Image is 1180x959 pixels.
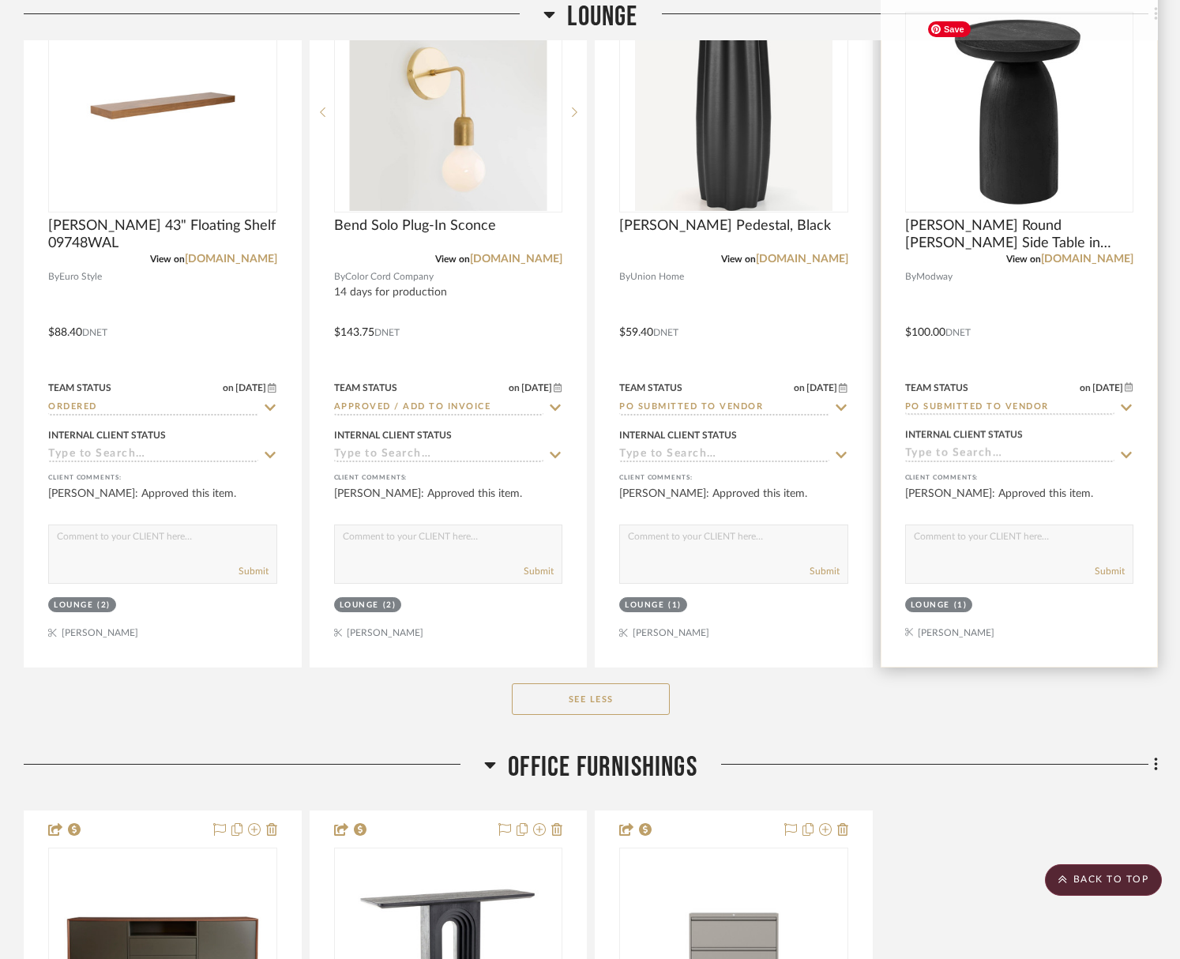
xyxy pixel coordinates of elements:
[619,401,829,416] input: Type to Search…
[48,486,277,517] div: [PERSON_NAME]: Approved this item.
[335,13,562,212] div: 0
[756,254,848,265] a: [DOMAIN_NAME]
[48,217,277,252] span: [PERSON_NAME] 43" Floating Shelf 09748WAL
[1080,383,1091,393] span: on
[810,564,840,578] button: Submit
[49,13,276,212] div: 0
[520,382,554,393] span: [DATE]
[185,254,277,265] a: [DOMAIN_NAME]
[512,683,670,715] button: See Less
[619,269,630,284] span: By
[920,13,1118,211] img: Holloway Round Wood Side Table in Black
[48,401,258,416] input: Type to Search…
[619,217,831,235] span: [PERSON_NAME] Pedestal, Black
[619,486,848,517] div: [PERSON_NAME]: Approved this item.
[905,381,968,395] div: Team Status
[54,600,93,611] div: Lounge
[340,600,379,611] div: Lounge
[334,269,345,284] span: By
[1045,864,1162,896] scroll-to-top-button: BACK TO TOP
[508,750,697,784] span: Office Furnishings
[668,600,682,611] div: (1)
[334,428,452,442] div: Internal Client Status
[794,383,805,393] span: on
[334,486,563,517] div: [PERSON_NAME]: Approved this item.
[239,564,269,578] button: Submit
[905,448,1115,463] input: Type to Search…
[954,600,968,611] div: (1)
[916,269,953,284] span: Modway
[1006,254,1041,264] span: View on
[435,254,470,264] span: View on
[334,217,496,235] span: Bend Solo Plug-In Sconce
[905,217,1134,252] span: [PERSON_NAME] Round [PERSON_NAME] Side Table in Black
[383,600,396,611] div: (2)
[1091,382,1125,393] span: [DATE]
[470,254,562,265] a: [DOMAIN_NAME]
[905,486,1134,517] div: [PERSON_NAME]: Approved this item.
[48,269,59,284] span: By
[509,383,520,393] span: on
[635,13,832,211] img: Clara Pedestal, Black
[625,600,664,611] div: Lounge
[234,382,268,393] span: [DATE]
[334,381,397,395] div: Team Status
[620,13,847,212] div: 0
[905,269,916,284] span: By
[223,383,234,393] span: on
[59,269,102,284] span: Euro Style
[905,401,1115,416] input: Type to Search…
[805,382,839,393] span: [DATE]
[64,13,261,211] img: Barney 43" Floating Shelf 09748WAL
[48,448,258,463] input: Type to Search…
[619,448,829,463] input: Type to Search…
[630,269,684,284] span: Union Home
[1095,564,1125,578] button: Submit
[905,428,1023,442] div: Internal Client Status
[721,254,756,264] span: View on
[48,381,111,395] div: Team Status
[911,600,950,611] div: Lounge
[619,381,682,395] div: Team Status
[334,448,544,463] input: Type to Search…
[524,564,554,578] button: Submit
[334,401,544,416] input: Type to Search…
[48,428,166,442] div: Internal Client Status
[345,269,434,284] span: Color Cord Company
[619,428,737,442] div: Internal Client Status
[97,600,111,611] div: (2)
[1041,254,1133,265] a: [DOMAIN_NAME]
[928,21,971,37] span: Save
[150,254,185,264] span: View on
[906,13,1133,212] div: 0
[349,13,547,211] img: Bend Solo Plug-In Sconce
